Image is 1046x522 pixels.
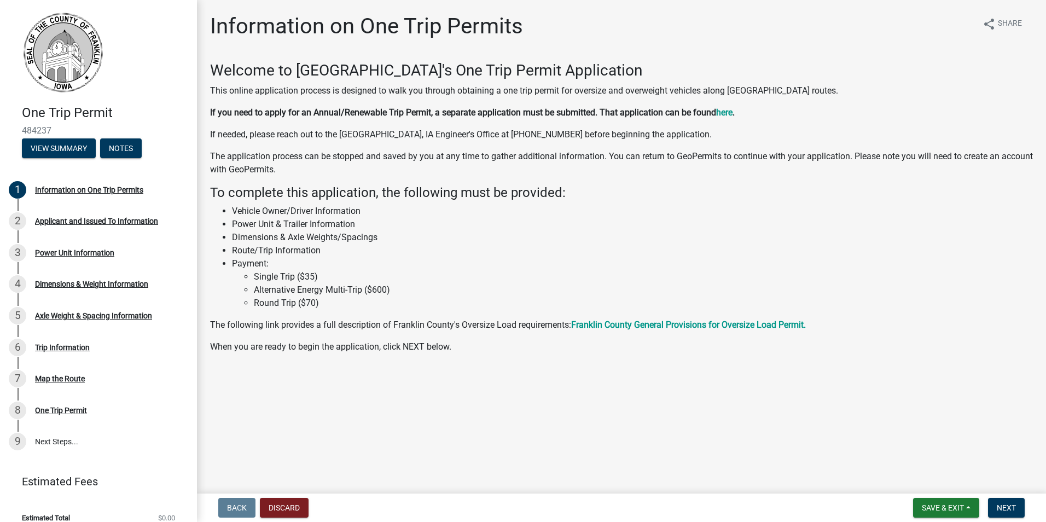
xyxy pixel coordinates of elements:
wm-modal-confirm: Summary [22,144,96,153]
span: Save & Exit [922,503,964,512]
h4: One Trip Permit [22,105,188,121]
li: Power Unit & Trailer Information [232,218,1033,231]
button: shareShare [974,13,1031,34]
span: Estimated Total [22,514,70,521]
button: View Summary [22,138,96,158]
p: When you are ready to begin the application, click NEXT below. [210,340,1033,353]
div: 3 [9,244,26,262]
img: Franklin County, Iowa [22,11,104,94]
strong: If you need to apply for an Annual/Renewable Trip Permit, a separate application must be submitte... [210,107,716,118]
div: 7 [9,370,26,387]
div: 6 [9,339,26,356]
div: Dimensions & Weight Information [35,280,148,288]
button: Back [218,498,255,518]
strong: . [733,107,735,118]
p: The application process can be stopped and saved by you at any time to gather additional informat... [210,150,1033,176]
div: Trip Information [35,344,90,351]
li: Vehicle Owner/Driver Information [232,205,1033,218]
a: Franklin County General Provisions for Oversize Load Permit. [571,320,806,330]
button: Notes [100,138,142,158]
p: This online application process is designed to walk you through obtaining a one trip permit for o... [210,84,1033,97]
span: 484237 [22,125,175,136]
button: Next [988,498,1025,518]
div: Information on One Trip Permits [35,186,143,194]
li: Single Trip ($35) [254,270,1033,283]
span: Share [998,18,1022,31]
a: here [716,107,733,118]
div: 8 [9,402,26,419]
li: Payment: [232,257,1033,310]
span: Back [227,503,247,512]
button: Discard [260,498,309,518]
h4: To complete this application, the following must be provided: [210,185,1033,201]
div: Map the Route [35,375,85,382]
div: 4 [9,275,26,293]
div: Applicant and Issued To Information [35,217,158,225]
li: Route/Trip Information [232,244,1033,257]
div: Power Unit Information [35,249,114,257]
li: Alternative Energy Multi-Trip ($600) [254,283,1033,297]
h1: Information on One Trip Permits [210,13,523,39]
p: If needed, please reach out to the [GEOGRAPHIC_DATA], IA Engineer's Office at [PHONE_NUMBER] befo... [210,128,1033,141]
div: Axle Weight & Spacing Information [35,312,152,320]
div: One Trip Permit [35,407,87,414]
div: 9 [9,433,26,450]
button: Save & Exit [913,498,979,518]
h3: Welcome to [GEOGRAPHIC_DATA]'s One Trip Permit Application [210,61,1033,80]
span: $0.00 [158,514,175,521]
a: Estimated Fees [9,471,179,492]
div: 2 [9,212,26,230]
div: 5 [9,307,26,324]
span: Next [997,503,1016,512]
li: Round Trip ($70) [254,297,1033,310]
li: Dimensions & Axle Weights/Spacings [232,231,1033,244]
p: The following link provides a full description of Franklin County's Oversize Load requirements: [210,318,1033,332]
i: share [983,18,996,31]
wm-modal-confirm: Notes [100,144,142,153]
div: 1 [9,181,26,199]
